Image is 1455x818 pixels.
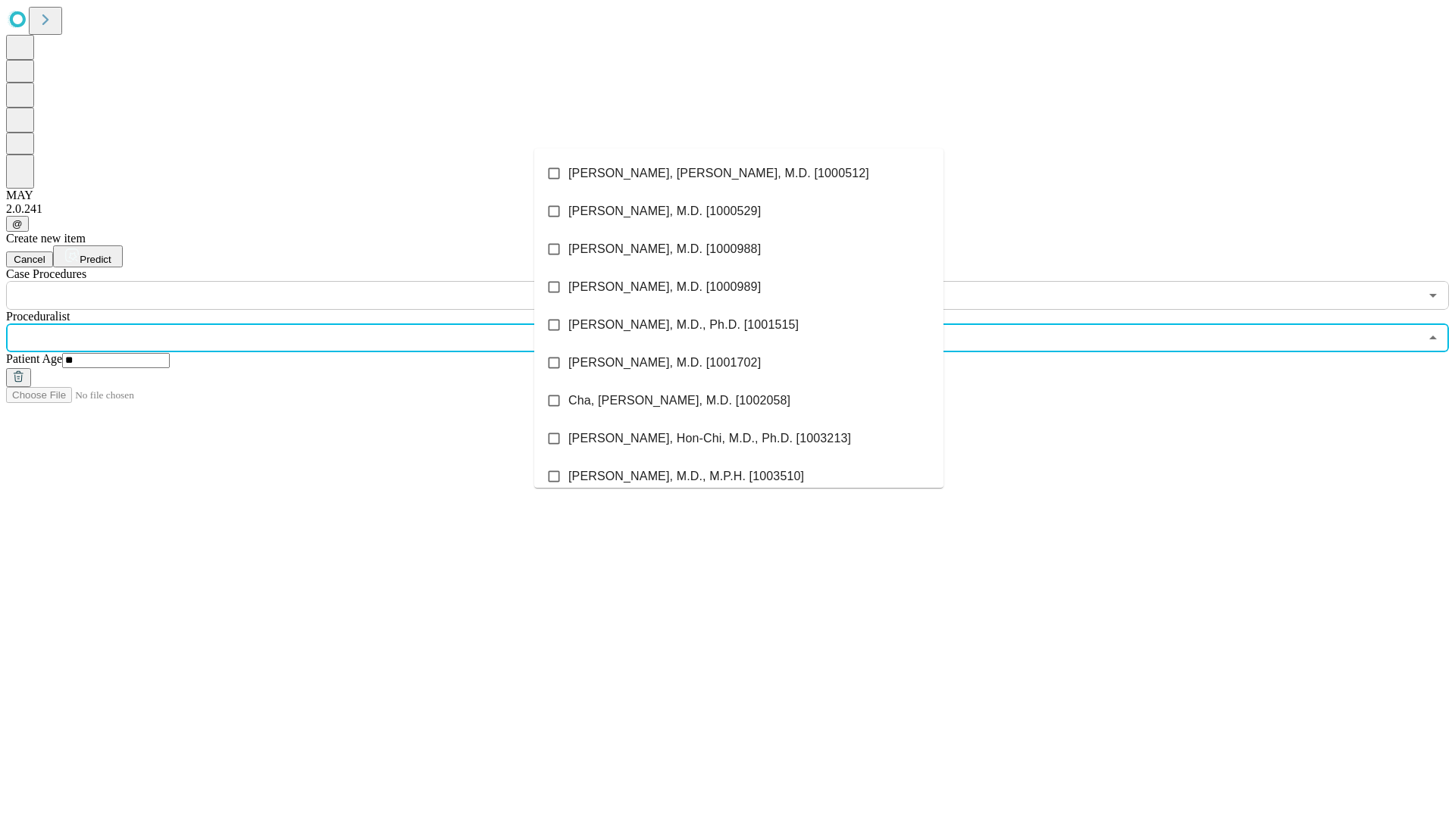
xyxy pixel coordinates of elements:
[568,278,761,296] span: [PERSON_NAME], M.D. [1000989]
[568,164,869,183] span: [PERSON_NAME], [PERSON_NAME], M.D. [1000512]
[568,202,761,220] span: [PERSON_NAME], M.D. [1000529]
[53,245,123,267] button: Predict
[568,240,761,258] span: [PERSON_NAME], M.D. [1000988]
[6,189,1449,202] div: MAY
[6,216,29,232] button: @
[1422,327,1444,348] button: Close
[6,202,1449,216] div: 2.0.241
[6,251,53,267] button: Cancel
[568,316,799,334] span: [PERSON_NAME], M.D., Ph.D. [1001515]
[568,467,804,485] span: [PERSON_NAME], M.D., M.P.H. [1003510]
[568,354,761,372] span: [PERSON_NAME], M.D. [1001702]
[568,429,851,448] span: [PERSON_NAME], Hon-Chi, M.D., Ph.D. [1003213]
[6,232,86,245] span: Create new item
[6,352,62,365] span: Patient Age
[568,392,790,410] span: Cha, [PERSON_NAME], M.D. [1002058]
[12,218,23,229] span: @
[14,254,45,265] span: Cancel
[6,267,86,280] span: Scheduled Procedure
[6,310,70,323] span: Proceduralist
[80,254,111,265] span: Predict
[1422,285,1444,306] button: Open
